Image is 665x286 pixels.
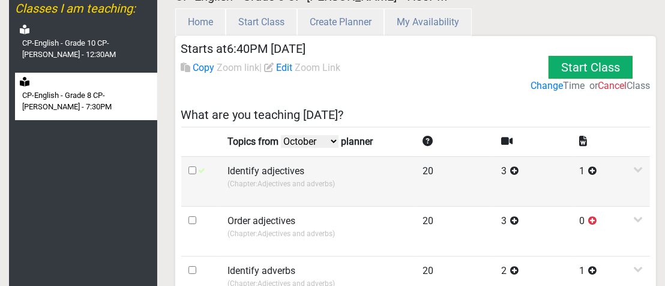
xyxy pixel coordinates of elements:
[193,61,215,75] label: Copy
[15,1,157,16] h5: Classes I am teaching:
[549,56,633,79] button: Start Class
[297,16,384,28] a: Create Planner
[563,80,585,91] span: Time
[531,79,563,93] label: Change
[220,127,416,156] td: Topics from planner
[494,206,572,256] td: 3
[589,80,598,91] span: or
[627,80,650,91] span: Class
[384,16,472,28] a: My Availability
[227,178,409,189] p: (Chapter: Adjectives and adverbs )
[384,8,472,36] button: My Availability
[15,20,157,68] a: CP-English - Grade 10 CP-[PERSON_NAME] - 12:30AM
[226,16,297,28] a: Start Class
[572,156,650,206] td: 1
[295,62,341,73] span: Zoom Link
[181,61,341,80] label: |
[22,90,155,113] label: CP-English - Grade 8 CP-[PERSON_NAME] - 7:30PM
[22,37,155,61] label: CP-English - Grade 10 CP-[PERSON_NAME] - 12:30AM
[227,214,295,228] label: Order adjectives
[181,108,651,122] h5: What are you teaching [DATE]?
[15,73,157,120] a: CP-English - Grade 8 CP-[PERSON_NAME] - 7:30PM
[226,8,297,36] button: Start Class
[217,62,260,73] span: Zoom link
[175,16,226,28] a: Home
[227,228,409,239] p: (Chapter: Adjectives and adverbs )
[175,8,226,36] button: Home
[227,164,304,178] label: Identify adjectives
[227,264,295,278] label: Identify adverbs
[572,206,650,256] td: 0
[181,41,341,56] h5: Starts at 6:40PM [DATE]
[277,61,293,75] label: Edit
[415,156,493,206] td: 20
[598,79,627,93] label: Cancel
[494,156,572,206] td: 3
[415,206,493,256] td: 20
[297,8,384,36] button: Create Planner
